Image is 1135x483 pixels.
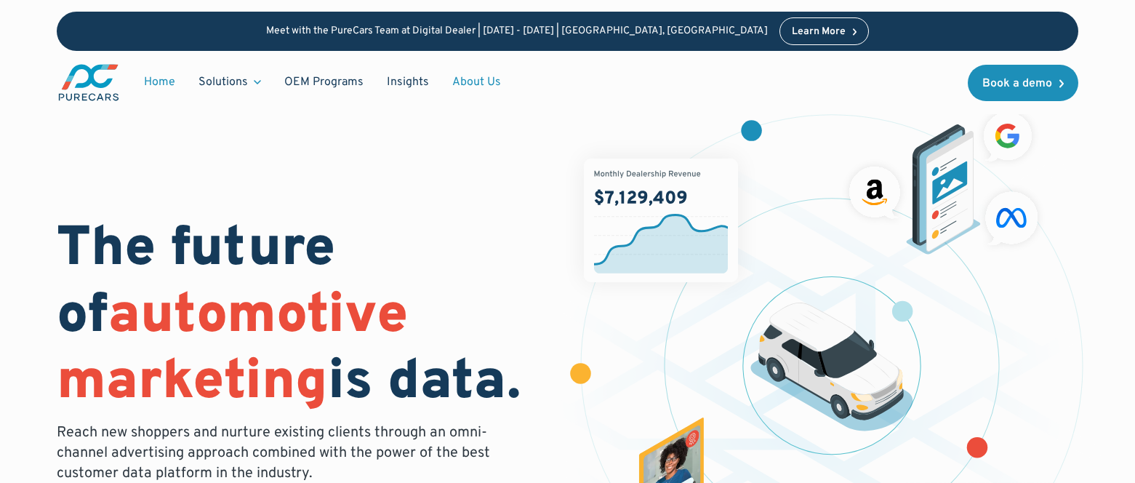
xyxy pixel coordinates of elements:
p: Meet with the PureCars Team at Digital Dealer | [DATE] - [DATE] | [GEOGRAPHIC_DATA], [GEOGRAPHIC_... [266,25,768,38]
a: Insights [375,68,441,96]
div: Learn More [792,27,846,37]
a: OEM Programs [273,68,375,96]
h1: The future of is data. [57,217,550,417]
img: chart showing monthly dealership revenue of $7m [584,159,739,282]
a: Book a demo [968,65,1078,101]
img: ads on social media and advertising partners [842,105,1046,255]
a: Home [132,68,187,96]
img: illustration of a vehicle [750,303,913,431]
div: Solutions [187,68,273,96]
span: automotive marketing [57,282,408,418]
a: main [57,63,121,103]
img: purecars logo [57,63,121,103]
div: Solutions [198,74,248,90]
div: Book a demo [982,78,1052,89]
a: Learn More [779,17,870,45]
a: About Us [441,68,513,96]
